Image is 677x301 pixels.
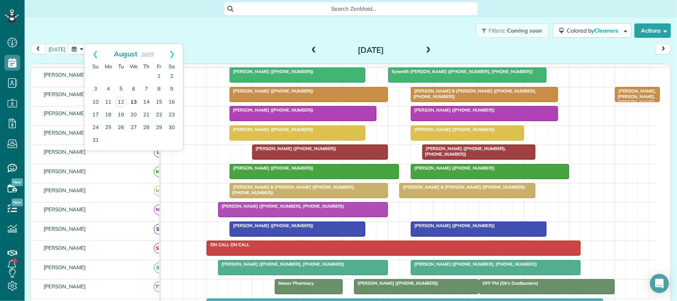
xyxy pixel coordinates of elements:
a: 18 [102,109,115,122]
span: [PERSON_NAME] ([PHONE_NUMBER]) [229,69,314,74]
div: Open Intercom Messenger [650,274,669,293]
a: 23 [165,109,178,122]
span: Friday [157,63,161,69]
span: [PERSON_NAME], [PERSON_NAME], [PERSON_NAME], [PERSON_NAME], [PERSON_NAME] & [PERSON_NAME] P.C ([P... [615,88,656,156]
span: [PERSON_NAME] ([PHONE_NUMBER]) [410,107,495,113]
span: Eysenith [PERSON_NAME] ([PHONE_NUMBER], [PHONE_NUMBER]) [388,69,533,74]
a: 30 [165,122,178,134]
span: [PERSON_NAME] [42,149,88,155]
span: [PERSON_NAME] [42,206,88,212]
a: 31 [89,134,102,147]
a: 14 [140,96,153,109]
span: New [12,199,23,206]
a: 20 [127,109,140,122]
span: Cleaners [594,27,619,34]
span: [PERSON_NAME] ([PHONE_NUMBER]) [410,165,495,171]
a: 1 [153,70,165,83]
span: 5pm [615,66,629,72]
span: [PERSON_NAME] [42,110,88,116]
span: Thursday [143,63,150,69]
button: next [656,44,671,54]
a: 10 [89,96,102,109]
span: 12pm [388,66,405,72]
span: Filters: [489,27,506,34]
span: [PERSON_NAME] ([PHONE_NUMBER]) [252,146,337,151]
span: [PERSON_NAME] & [PERSON_NAME] ([PHONE_NUMBER]) [399,184,525,190]
span: NN [154,205,165,215]
span: MB [154,185,165,196]
span: August [114,49,138,58]
a: 11 [102,96,115,109]
span: SB [154,224,165,235]
a: 6 [127,83,140,96]
span: 9am [252,66,267,72]
a: Next [161,44,183,64]
button: [DATE] [45,44,69,54]
span: LF [154,147,165,158]
span: [PERSON_NAME] ([PHONE_NUMBER]) [354,280,439,286]
span: 10am [297,66,315,72]
a: 5 [115,83,127,96]
a: 12 [115,96,127,108]
span: 1pm [433,66,447,72]
span: 8am [207,66,221,72]
span: [PERSON_NAME] [42,283,88,289]
span: [PERSON_NAME] ([PHONE_NUMBER]) [229,88,314,94]
span: Monday [105,63,112,69]
span: [PERSON_NAME] ([PHONE_NUMBER]) [229,165,314,171]
span: SP [154,262,165,273]
span: 2pm [479,66,493,72]
a: 22 [153,109,165,122]
span: SM [154,243,165,254]
a: 26 [115,122,127,134]
button: prev [31,44,46,54]
span: ON CALL ON CALL [206,242,250,247]
span: Wednesday [130,63,138,69]
a: 27 [127,122,140,134]
span: Tuesday [118,63,124,69]
span: OFF PM (Dk's Dustbusters) [479,280,539,286]
span: 3pm [524,66,538,72]
a: 19 [115,109,127,122]
span: [PERSON_NAME] ([PHONE_NUMBER], [PHONE_NUMBER]) [218,261,345,267]
span: Sunday [92,63,99,69]
a: 29 [153,122,165,134]
a: 16 [165,96,178,109]
a: 3 [89,83,102,96]
span: Maxor Pharmacy [274,280,314,286]
span: [PERSON_NAME] ([PHONE_NUMBER]) [229,107,314,113]
span: [PERSON_NAME] [42,71,88,78]
span: [PERSON_NAME] ([PHONE_NUMBER]) [229,127,314,132]
button: Colored byCleaners [553,23,631,38]
span: 4pm [570,66,584,72]
span: [PERSON_NAME] [42,129,88,136]
a: Prev [84,44,106,64]
span: [PERSON_NAME] ([PHONE_NUMBER]) [410,223,495,228]
span: MT [154,166,165,177]
a: 24 [89,122,102,134]
a: 13 [127,96,140,109]
span: [PERSON_NAME] & [PERSON_NAME] ([PHONE_NUMBER], [PHONE_NUMBER]) [410,88,536,99]
a: 8 [153,83,165,96]
span: [PERSON_NAME] [42,245,88,251]
span: [PERSON_NAME] ([PHONE_NUMBER]) [229,223,314,228]
span: TW [154,282,165,292]
a: 28 [140,122,153,134]
a: 17 [89,109,102,122]
span: [PERSON_NAME] ([PHONE_NUMBER], [PHONE_NUMBER]) [422,146,506,157]
span: Coming soon [507,27,543,34]
span: [PERSON_NAME] & [PERSON_NAME] ([PHONE_NUMBER], [PHONE_NUMBER]) [229,184,355,195]
h2: [DATE] [322,46,421,54]
a: 15 [153,96,165,109]
button: Actions [635,23,671,38]
span: 11am [343,66,361,72]
span: [PERSON_NAME] [42,91,88,97]
a: 25 [102,122,115,134]
span: [PERSON_NAME] [42,226,88,232]
span: [PERSON_NAME] [42,264,88,270]
a: 4 [102,83,115,96]
a: 21 [140,109,153,122]
span: [PERSON_NAME] ([PHONE_NUMBER], [PHONE_NUMBER]) [410,261,537,267]
a: 9 [165,83,178,96]
span: [PERSON_NAME] ([PHONE_NUMBER], [PHONE_NUMBER]) [218,203,345,209]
